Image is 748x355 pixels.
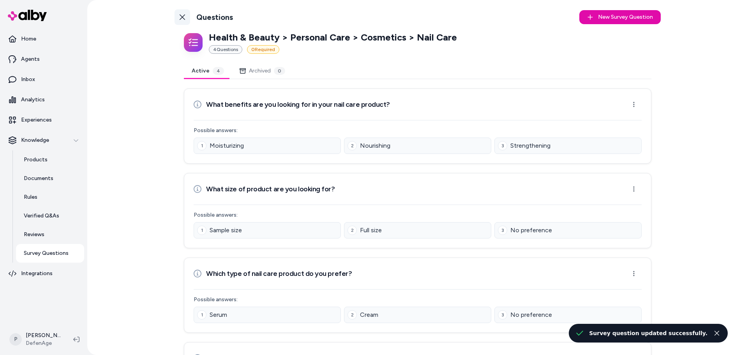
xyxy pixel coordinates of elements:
span: P [9,333,22,346]
span: Strengthening [510,141,550,150]
p: Analytics [21,96,45,104]
div: 0 [274,67,285,75]
a: Rules [16,188,84,207]
div: 0 Required [247,45,279,54]
span: Nourishing [360,141,390,150]
p: Experiences [21,116,52,124]
div: 2 [348,310,357,320]
h3: What size of product are you looking for? [206,184,335,194]
h3: What benefits are you looking for in your nail care product? [206,99,390,110]
button: Knowledge [3,131,84,150]
div: Survey question updated successfully. [589,329,707,338]
div: 3 [498,226,507,235]
a: Reviews [16,225,84,244]
span: No preference [510,226,552,235]
p: [PERSON_NAME] [26,332,61,339]
p: Knowledge [21,136,49,144]
a: Home [3,30,84,48]
a: Experiences [3,111,84,129]
p: Survey Questions [24,249,69,257]
p: Possible answers: [194,127,642,134]
a: Agents [3,50,84,69]
span: Sample size [210,226,242,235]
span: Full size [360,226,382,235]
div: 4 Question s [209,45,242,54]
a: Analytics [3,90,84,109]
a: Products [16,150,84,169]
a: Integrations [3,264,84,283]
p: Integrations [21,270,53,277]
div: 2 [348,141,357,150]
span: Serum [210,310,227,320]
div: 4 [213,67,224,75]
span: New Survey Question [598,13,653,21]
span: No preference [510,310,552,320]
p: Possible answers: [194,211,642,219]
p: Health & Beauty > Personal Care > Cosmetics > Nail Care [209,31,457,44]
p: Verified Q&As [24,212,59,220]
a: Inbox [3,70,84,89]
img: alby Logo [8,10,47,21]
p: Inbox [21,76,35,83]
p: Rules [24,193,37,201]
h3: Which type of nail care product do you prefer? [206,268,352,279]
button: Archived [232,63,293,79]
a: Documents [16,169,84,188]
span: Moisturizing [210,141,244,150]
p: Documents [24,175,53,182]
div: 2 [348,226,357,235]
button: Close toast [712,329,722,338]
p: Products [24,156,48,164]
span: Cream [360,310,378,320]
p: Agents [21,55,40,63]
button: P[PERSON_NAME]DefenAge [5,327,67,352]
p: Home [21,35,36,43]
div: 1 [197,310,206,320]
div: 1 [197,226,206,235]
h1: Questions [196,12,233,22]
span: DefenAge [26,339,61,347]
p: Possible answers: [194,296,642,304]
a: Survey Questions [16,244,84,263]
button: New Survey Question [579,10,661,24]
p: Reviews [24,231,44,238]
div: 1 [197,141,206,150]
button: Active [184,63,232,79]
div: 3 [498,141,507,150]
div: 3 [498,310,507,320]
a: Verified Q&As [16,207,84,225]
